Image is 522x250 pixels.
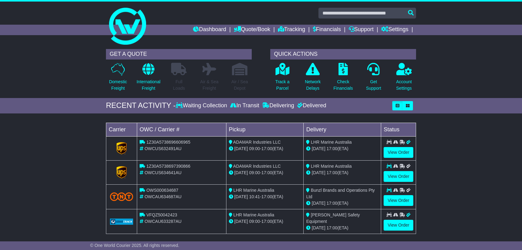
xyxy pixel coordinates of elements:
[229,170,301,176] div: - (ETA)
[306,200,378,207] div: (ETA)
[137,79,160,92] p: International Freight
[234,188,274,193] span: LHR Marine Australia
[261,102,296,109] div: Delivering
[304,123,381,136] td: Delivery
[233,164,281,169] span: ADAMAR Industries LLC
[229,194,301,200] div: - (ETA)
[90,243,179,248] span: © One World Courier 2025. All rights reserved.
[261,146,272,151] span: 17:00
[313,25,341,35] a: Financials
[145,194,182,199] span: OWCAU634687AU
[109,63,127,95] a: DomesticFreight
[176,102,229,109] div: Waiting Collection
[384,220,413,231] a: View Order
[296,102,326,109] div: Delivered
[116,166,127,178] img: GetCarrierServiceLogo
[384,195,413,206] a: View Order
[110,219,133,225] img: GetCarrierServiceLogo
[200,79,218,92] p: Air & Sea Freight
[249,194,260,199] span: 10:41
[137,123,226,136] td: OWC / Carrier #
[234,194,248,199] span: [DATE]
[311,164,352,169] span: LHR Marine Australia
[349,25,374,35] a: Support
[106,101,176,110] div: RECENT ACTIVITY -
[312,146,325,151] span: [DATE]
[334,79,353,92] p: Check Financials
[109,79,127,92] p: Domestic Freight
[229,145,301,152] div: - (ETA)
[229,102,261,109] div: In Transit
[145,219,182,224] span: OWCAU633287AU
[305,79,321,92] p: Network Delays
[312,170,325,175] span: [DATE]
[305,63,321,95] a: NetworkDelays
[249,219,260,224] span: 09:00
[270,49,416,59] div: QUICK ACTIONS
[261,170,272,175] span: 17:00
[306,212,360,224] span: [PERSON_NAME] Safety Equipment
[384,147,413,158] a: View Order
[146,212,177,217] span: VFQZ50042423
[145,170,182,175] span: OWCUS634641AU
[384,171,413,182] a: View Order
[106,49,252,59] div: GET A QUOTE
[234,212,274,217] span: LHR Marine Australia
[312,225,325,230] span: [DATE]
[311,140,352,145] span: LHR Marine Australia
[171,79,187,92] p: Full Loads
[106,123,137,136] td: Carrier
[275,63,290,95] a: Track aParcel
[234,170,248,175] span: [DATE]
[326,201,337,206] span: 17:00
[278,25,305,35] a: Tracking
[249,146,260,151] span: 09:00
[333,63,353,95] a: CheckFinancials
[136,63,161,95] a: InternationalFreight
[306,170,378,176] div: (ETA)
[306,145,378,152] div: (ETA)
[233,140,281,145] span: ADAMAR Industries LLC
[312,201,325,206] span: [DATE]
[226,123,304,136] td: Pickup
[145,146,182,151] span: OWCUS632491AU
[146,164,190,169] span: 1Z30A5738697390866
[396,63,412,95] a: AccountSettings
[326,225,337,230] span: 17:00
[234,146,248,151] span: [DATE]
[193,25,226,35] a: Dashboard
[261,194,272,199] span: 17:00
[234,219,248,224] span: [DATE]
[231,79,248,92] p: Air / Sea Depot
[229,218,301,225] div: - (ETA)
[306,188,375,199] span: Bunzl Brands and Operations Pty Ltd
[366,63,381,95] a: GetSupport
[306,225,378,231] div: (ETA)
[381,123,416,136] td: Status
[116,142,127,154] img: GetCarrierServiceLogo
[366,79,381,92] p: Get Support
[275,79,289,92] p: Track a Parcel
[249,170,260,175] span: 09:00
[146,188,179,193] span: OWS000634687
[261,219,272,224] span: 17:00
[396,79,412,92] p: Account Settings
[326,146,337,151] span: 17:00
[326,170,337,175] span: 17:00
[234,25,270,35] a: Quote/Book
[146,140,190,145] span: 1Z30A5738696606965
[110,192,133,201] img: TNT_Domestic.png
[381,25,408,35] a: Settings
